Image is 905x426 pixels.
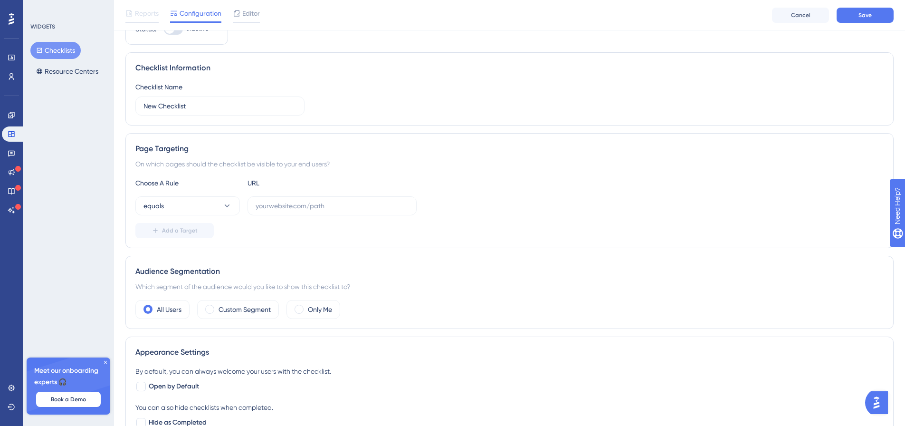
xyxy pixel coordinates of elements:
[34,365,103,388] span: Meet our onboarding experts 🎧
[135,223,214,238] button: Add a Target
[36,392,101,407] button: Book a Demo
[30,63,104,80] button: Resource Centers
[157,304,181,315] label: All Users
[865,388,894,417] iframe: UserGuiding AI Assistant Launcher
[219,304,271,315] label: Custom Segment
[135,8,159,19] span: Reports
[135,281,884,292] div: Which segment of the audience would you like to show this checklist to?
[772,8,829,23] button: Cancel
[256,201,409,211] input: yourwebsite.com/path
[135,366,884,377] div: By default, you can always welcome your users with the checklist.
[791,11,810,19] span: Cancel
[135,402,884,413] div: You can also hide checklists when completed.
[51,396,86,403] span: Book a Demo
[858,11,872,19] span: Save
[308,304,332,315] label: Only Me
[162,227,198,234] span: Add a Target
[30,23,55,30] div: WIDGETS
[180,8,221,19] span: Configuration
[242,8,260,19] span: Editor
[135,143,884,155] div: Page Targeting
[22,2,59,14] span: Need Help?
[149,381,199,392] span: Open by Default
[135,196,240,215] button: equals
[135,347,884,358] div: Appearance Settings
[135,177,240,189] div: Choose A Rule
[30,42,81,59] button: Checklists
[135,266,884,277] div: Audience Segmentation
[135,158,884,170] div: On which pages should the checklist be visible to your end users?
[248,177,352,189] div: URL
[135,81,182,93] div: Checklist Name
[135,62,884,74] div: Checklist Information
[143,200,164,212] span: equals
[837,8,894,23] button: Save
[143,101,296,111] input: Type your Checklist name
